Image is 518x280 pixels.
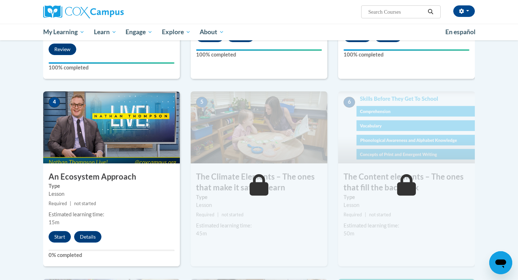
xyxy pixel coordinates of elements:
[369,212,391,217] span: not started
[43,5,180,18] a: Cox Campus
[344,201,469,209] div: Lesson
[126,28,153,36] span: Engage
[43,28,85,36] span: My Learning
[441,24,480,40] a: En español
[49,190,174,198] div: Lesson
[344,51,469,59] label: 100% completed
[49,97,60,108] span: 4
[49,219,59,225] span: 15m
[49,62,174,64] div: Your progress
[445,28,476,36] span: En español
[157,24,195,40] a: Explore
[49,64,174,72] label: 100% completed
[453,5,475,17] button: Account Settings
[196,212,214,217] span: Required
[74,201,96,206] span: not started
[365,212,366,217] span: |
[338,91,475,163] img: Course Image
[344,193,469,201] label: Type
[368,8,425,16] input: Search Courses
[489,251,512,274] iframe: Button to launch messaging window
[43,171,180,182] h3: An Ecosystem Approach
[94,28,117,36] span: Learn
[89,24,121,40] a: Learn
[196,97,208,108] span: 5
[49,201,67,206] span: Required
[43,5,124,18] img: Cox Campus
[32,24,486,40] div: Main menu
[49,44,76,55] button: Review
[49,251,174,259] label: 0% completed
[344,97,355,108] span: 6
[344,49,469,51] div: Your progress
[43,91,180,163] img: Course Image
[196,51,322,59] label: 100% completed
[217,212,219,217] span: |
[191,91,327,163] img: Course Image
[200,28,224,36] span: About
[74,231,101,243] button: Details
[196,201,322,209] div: Lesson
[425,8,436,16] button: Search
[49,182,174,190] label: Type
[344,222,469,230] div: Estimated learning time:
[162,28,191,36] span: Explore
[38,24,89,40] a: My Learning
[196,49,322,51] div: Your progress
[195,24,229,40] a: About
[70,201,71,206] span: |
[344,212,362,217] span: Required
[121,24,157,40] a: Engage
[196,222,322,230] div: Estimated learning time:
[191,171,327,194] h3: The Climate Elements – The ones that make it safe to learn
[49,231,71,243] button: Start
[222,212,244,217] span: not started
[49,211,174,218] div: Estimated learning time:
[344,230,354,236] span: 50m
[338,171,475,194] h3: The Content elements – The ones that fill the backpack
[196,193,322,201] label: Type
[196,230,207,236] span: 45m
